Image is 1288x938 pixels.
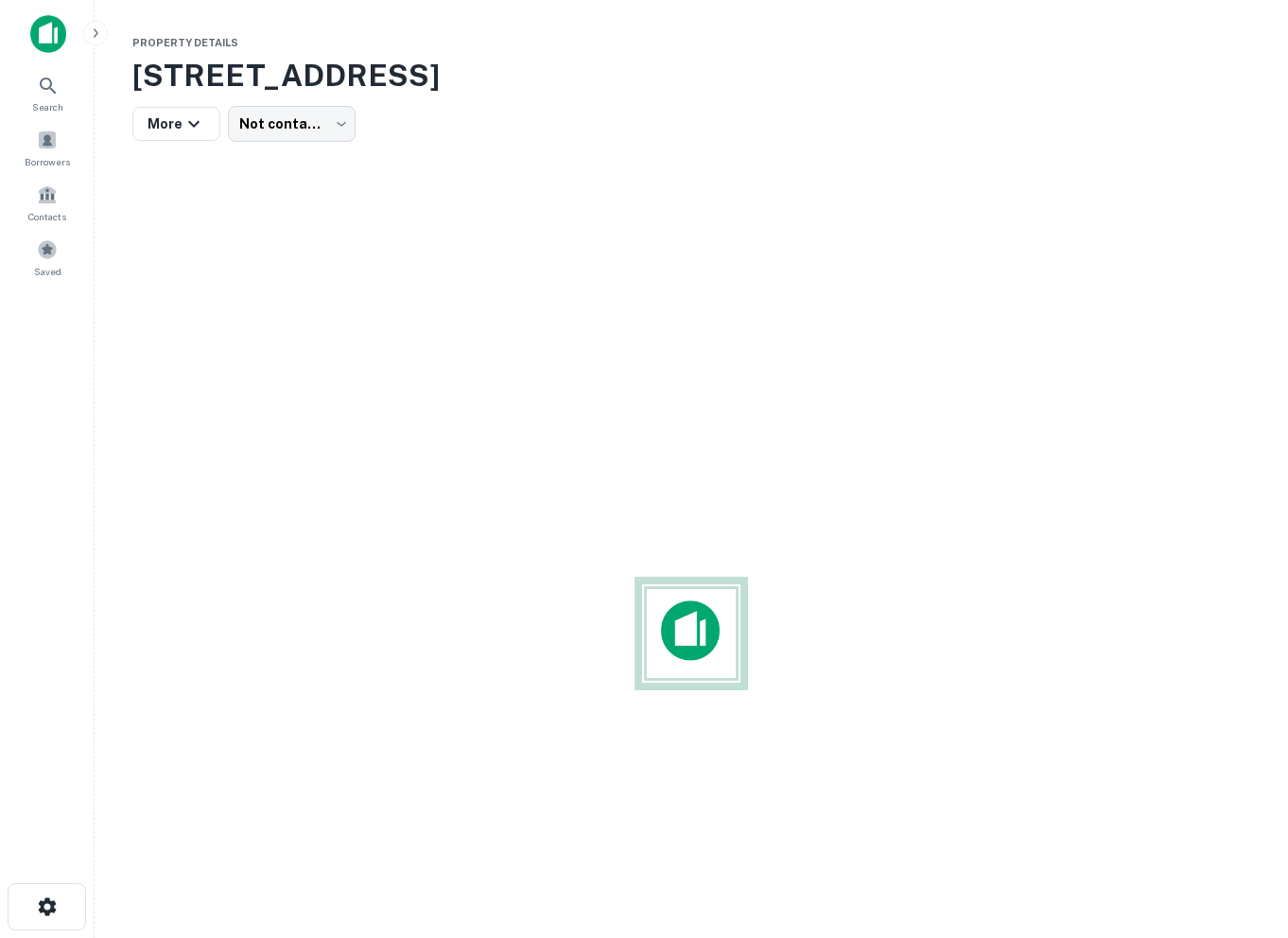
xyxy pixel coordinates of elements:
[132,53,1250,98] h3: [STREET_ADDRESS]
[228,106,356,142] div: Not contacted
[132,107,220,141] button: More
[132,37,238,48] span: Property Details
[34,264,61,279] span: Saved
[6,122,89,173] a: Borrowers
[25,154,70,169] span: Borrowers
[28,209,66,224] span: Contacts
[6,177,89,228] a: Contacts
[32,99,63,114] span: Search
[6,232,89,283] a: Saved
[6,67,89,118] a: Search
[30,15,66,53] img: capitalize-icon.png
